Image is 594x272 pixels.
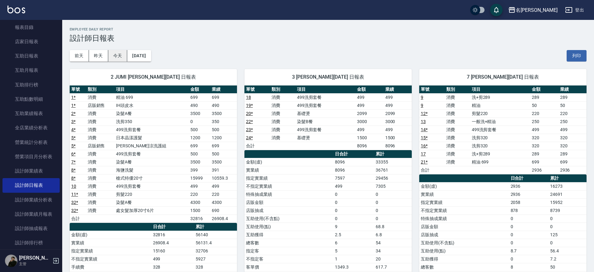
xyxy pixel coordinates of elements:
td: 基礎燙 [295,134,356,142]
td: 1500 [355,134,383,142]
td: 2099 [355,109,383,118]
td: 指定客 [244,247,333,255]
td: IH頭皮水 [114,101,189,109]
td: 指定實業績 [419,198,509,206]
td: 499 [355,101,383,109]
td: 0 [509,214,549,223]
td: 洗+剪289 [470,93,531,101]
a: 營業項目月分析表 [2,150,60,164]
th: 單號 [244,85,270,94]
td: 消費 [86,166,114,174]
td: 499洗剪套餐 [470,126,531,134]
a: 設計師業績表 [2,164,60,178]
td: 0 [189,118,210,126]
td: 基礎燙 [295,109,356,118]
td: 3500 [210,158,237,166]
td: 320 [559,134,587,142]
a: 設計師排行榜 [2,236,60,250]
td: 6 [333,239,374,247]
td: 499 [355,93,383,101]
td: 消費 [445,109,470,118]
td: 878 [509,206,549,214]
a: 互助日報表 [2,49,60,63]
td: 槍式特優20寸 [114,174,189,182]
td: 499 [530,126,558,134]
td: 499洗剪套餐 [295,93,356,101]
img: Logo [7,6,25,13]
td: 消費 [86,134,114,142]
td: 499 [384,101,412,109]
button: 前天 [70,50,89,62]
td: 56131.4 [194,239,237,247]
a: 全店業績分析表 [2,121,60,135]
th: 項目 [295,85,356,94]
td: 消費 [445,134,470,142]
td: 店販銷售 [86,101,114,109]
td: 15160 [151,247,194,255]
td: 10559.3 [210,174,237,182]
td: 指定實業績 [70,247,151,255]
td: 499 [384,126,412,134]
td: 2936 [509,190,549,198]
td: 洗+剪289 [470,150,531,158]
a: 互助業績報表 [2,106,60,121]
td: 490 [189,101,210,109]
td: 消費 [86,206,114,214]
td: 699 [210,93,237,101]
td: 499 [559,126,587,134]
td: 26908.4 [210,214,237,223]
td: 實業績 [70,239,151,247]
td: 320 [530,134,558,142]
td: 391 [210,166,237,174]
td: 220 [189,190,210,198]
table: a dense table [70,85,237,223]
td: 消費 [86,93,114,101]
td: 不指定實業績 [244,182,333,190]
td: 320 [559,142,587,150]
td: 洗剪320 [470,142,531,150]
td: 消費 [445,158,470,166]
td: 1200 [210,134,237,142]
button: 名[PERSON_NAME] [506,4,560,16]
td: 店販抽成 [244,206,333,214]
td: 34 [374,247,412,255]
th: 類別 [86,85,114,94]
td: 染髮A餐 [114,198,189,206]
td: 精油 699 [470,158,531,166]
th: 累計 [549,174,587,182]
td: 洗剪350 [114,118,189,126]
td: 2.5 [333,231,374,239]
td: 精油 699 [114,93,189,101]
td: 消費 [86,198,114,206]
td: 一般洗+精油 [470,118,531,126]
td: 0 [549,239,587,247]
td: 消費 [445,118,470,126]
td: 500 [210,126,237,134]
td: 消費 [86,182,114,190]
td: 1349.3 [333,263,374,271]
td: 699 [559,158,587,166]
td: 消費 [270,93,295,101]
td: 金額(虛) [70,231,151,239]
td: 消費 [86,126,114,134]
td: 2936 [530,166,558,174]
img: Person [5,255,17,267]
td: 互助使用(點) [244,223,333,231]
td: 互助使用(不含點) [244,214,333,223]
th: 單號 [419,85,445,94]
a: 10 [71,184,76,189]
td: 499 [333,182,374,190]
a: 報表目錄 [2,20,60,35]
td: 互助使用(不含點) [419,239,509,247]
td: 8739 [549,206,587,214]
td: 220 [530,109,558,118]
td: 499 [355,126,383,134]
td: 實業績 [244,166,333,174]
td: 店販抽成 [419,231,509,239]
td: 8096 [355,142,383,150]
td: 指定實業績 [244,174,333,182]
td: 220 [559,109,587,118]
td: 289 [559,150,587,158]
td: 洗剪320 [470,134,531,142]
td: 1200 [189,134,210,142]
